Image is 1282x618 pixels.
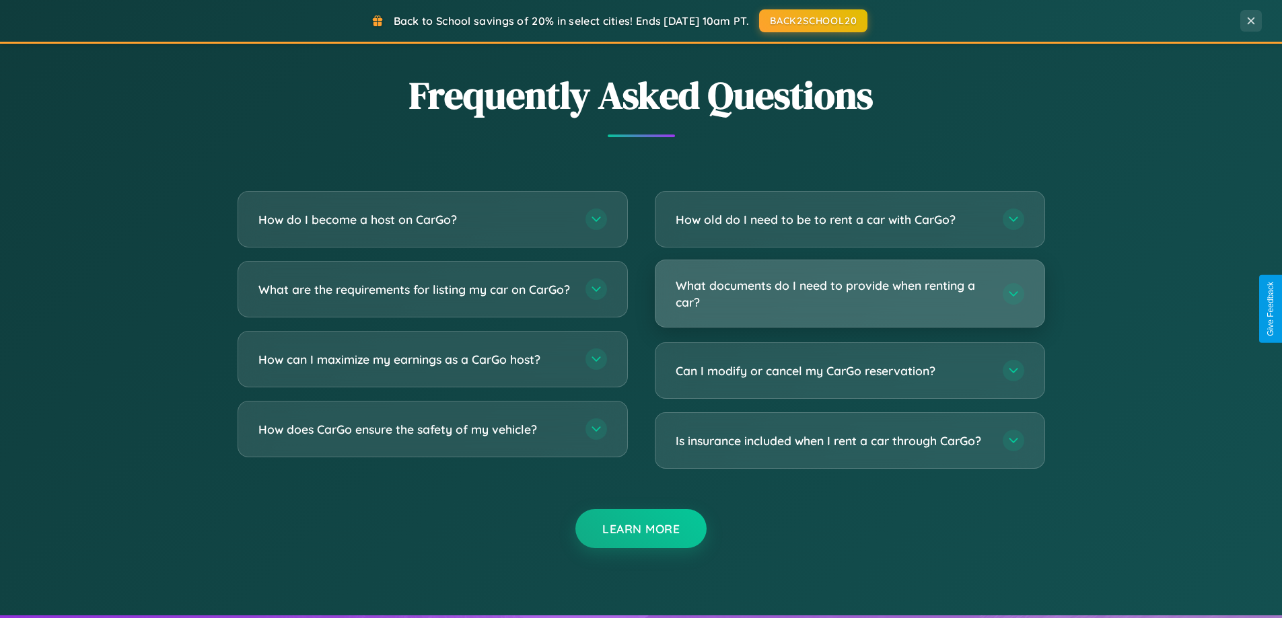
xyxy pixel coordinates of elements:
[759,9,867,32] button: BACK2SCHOOL20
[1266,282,1275,336] div: Give Feedback
[258,351,572,368] h3: How can I maximize my earnings as a CarGo host?
[258,281,572,298] h3: What are the requirements for listing my car on CarGo?
[258,421,572,438] h3: How does CarGo ensure the safety of my vehicle?
[676,211,989,228] h3: How old do I need to be to rent a car with CarGo?
[394,14,749,28] span: Back to School savings of 20% in select cities! Ends [DATE] 10am PT.
[676,277,989,310] h3: What documents do I need to provide when renting a car?
[575,509,707,548] button: Learn More
[676,432,989,449] h3: Is insurance included when I rent a car through CarGo?
[238,69,1045,121] h2: Frequently Asked Questions
[258,211,572,228] h3: How do I become a host on CarGo?
[676,362,989,379] h3: Can I modify or cancel my CarGo reservation?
